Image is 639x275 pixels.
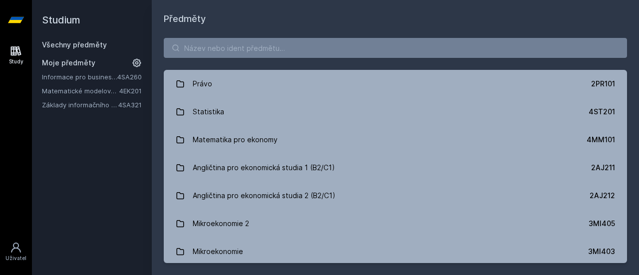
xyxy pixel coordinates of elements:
[118,101,142,109] a: 4SA321
[589,107,615,117] div: 4ST201
[587,135,615,145] div: 4MM101
[164,98,627,126] a: Statistika 4ST201
[164,210,627,238] a: Mikroekonomie 2 3MI405
[193,242,243,262] div: Mikroekonomie
[2,40,30,70] a: Study
[591,79,615,89] div: 2PR101
[42,40,107,49] a: Všechny předměty
[589,219,615,229] div: 3MI405
[42,72,117,82] a: Informace pro business (v angličtině)
[591,163,615,173] div: 2AJ211
[193,102,224,122] div: Statistika
[5,255,26,262] div: Uživatel
[2,237,30,267] a: Uživatel
[119,87,142,95] a: 4EK201
[193,74,212,94] div: Právo
[590,191,615,201] div: 2AJ212
[164,126,627,154] a: Matematika pro ekonomy 4MM101
[164,70,627,98] a: Právo 2PR101
[164,38,627,58] input: Název nebo ident předmětu…
[42,100,118,110] a: Základy informačního managementu
[588,247,615,257] div: 3MI403
[164,154,627,182] a: Angličtina pro ekonomická studia 1 (B2/C1) 2AJ211
[193,130,278,150] div: Matematika pro ekonomy
[164,12,627,26] h1: Předměty
[42,58,95,68] span: Moje předměty
[42,86,119,96] a: Matematické modelování
[9,58,23,65] div: Study
[164,238,627,266] a: Mikroekonomie 3MI403
[193,186,335,206] div: Angličtina pro ekonomická studia 2 (B2/C1)
[164,182,627,210] a: Angličtina pro ekonomická studia 2 (B2/C1) 2AJ212
[117,73,142,81] a: 4SA260
[193,158,335,178] div: Angličtina pro ekonomická studia 1 (B2/C1)
[193,214,249,234] div: Mikroekonomie 2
